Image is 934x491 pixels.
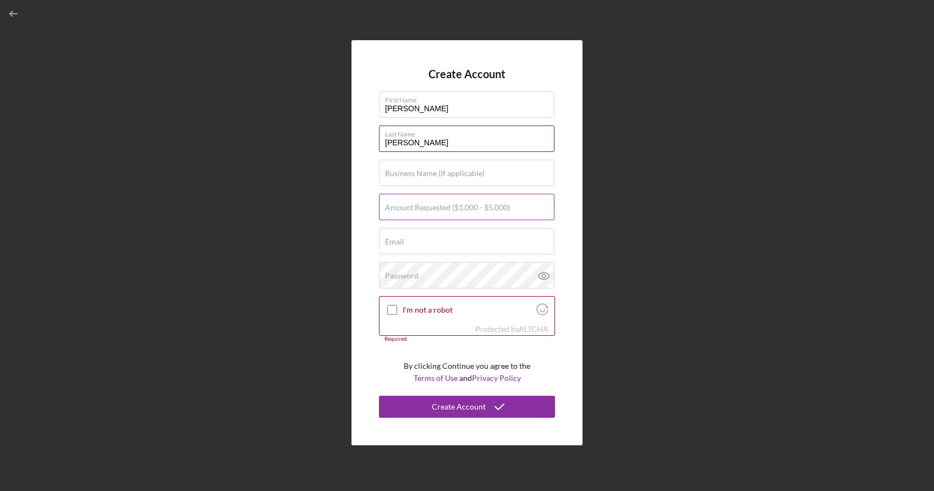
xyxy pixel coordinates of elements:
h4: Create Account [428,68,506,80]
div: Protected by [475,325,548,334]
a: Terms of Use [414,373,458,383]
a: Visit Altcha.org [536,308,548,317]
label: Business Name (if applicable) [385,169,485,178]
label: First Name [385,92,554,104]
label: Password [385,271,419,280]
button: Create Account [379,396,555,418]
a: Visit Altcha.org [519,324,548,334]
label: I'm not a robot [403,305,533,314]
label: Email [385,237,404,246]
label: Last Name [385,126,554,138]
label: Amount Requested ($1,000 - $5,000) [385,203,510,212]
div: Required [379,336,555,342]
p: By clicking Continue you agree to the and [404,360,530,385]
a: Privacy Policy [472,373,521,383]
div: Create Account [432,396,486,418]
